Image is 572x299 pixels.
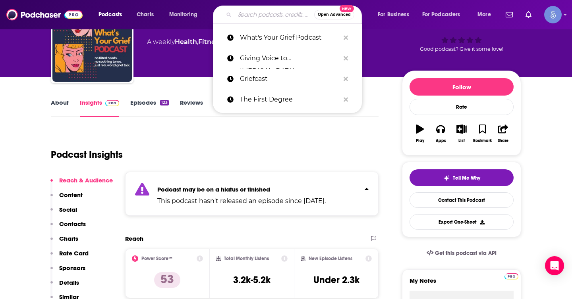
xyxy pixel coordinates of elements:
[417,8,472,21] button: open menu
[313,274,359,286] h3: Under 2.3k
[50,264,85,279] button: Sponsors
[50,235,78,249] button: Charts
[473,138,492,143] div: Bookmark
[340,5,354,12] span: New
[147,37,306,47] div: A weekly podcast
[157,196,326,206] p: This podcast hasn't released an episode since [DATE].
[504,272,518,280] a: Pro website
[59,220,86,228] p: Contacts
[451,119,472,148] button: List
[51,149,123,161] h1: Podcast Insights
[180,99,203,117] a: Reviews
[443,175,450,181] img: tell me why sparkle
[378,9,409,20] span: For Business
[235,8,314,21] input: Search podcasts, credits, & more...
[130,99,169,117] a: Episodes123
[410,192,514,208] a: Contact This Podcast
[314,10,354,19] button: Open AdvancedNew
[420,46,503,52] span: Good podcast? Give it some love!
[544,6,562,23] button: Show profile menu
[458,138,465,143] div: List
[59,264,85,272] p: Sponsors
[493,119,514,148] button: Share
[51,99,69,117] a: About
[125,172,379,216] section: Click to expand status details
[240,89,340,110] p: The First Degree
[502,8,516,21] a: Show notifications dropdown
[435,250,497,257] span: Get this podcast via API
[544,6,562,23] span: Logged in as Spiral5-G1
[472,119,493,148] button: Bookmark
[477,9,491,20] span: More
[93,8,132,21] button: open menu
[141,256,172,261] h2: Power Score™
[410,78,514,96] button: Follow
[410,214,514,230] button: Export One-Sheet
[164,8,208,21] button: open menu
[240,27,340,48] p: What's Your Grief Podcast
[410,277,514,291] label: My Notes
[137,9,154,20] span: Charts
[522,8,535,21] a: Show notifications dropdown
[160,100,169,105] div: 123
[422,9,460,20] span: For Podcasters
[131,8,158,21] a: Charts
[105,100,119,106] img: Podchaser Pro
[309,256,352,261] h2: New Episode Listens
[157,186,270,193] strong: Podcast may be on a hiatus or finished
[240,69,340,89] p: Griefcast
[453,175,480,181] span: Tell Me Why
[220,6,369,24] div: Search podcasts, credits, & more...
[372,8,419,21] button: open menu
[318,13,351,17] span: Open Advanced
[545,256,564,275] div: Open Intercom Messenger
[436,138,446,143] div: Apps
[52,2,132,82] img: What's Your Grief Podcast
[6,7,83,22] img: Podchaser - Follow, Share and Rate Podcasts
[59,176,113,184] p: Reach & Audience
[50,249,89,264] button: Rate Card
[50,279,79,293] button: Details
[498,138,508,143] div: Share
[175,38,197,46] a: Health
[420,243,503,263] a: Get this podcast via API
[410,99,514,115] div: Rate
[50,176,113,191] button: Reach & Audience
[197,38,198,46] span: ,
[472,8,501,21] button: open menu
[213,48,362,69] a: Giving Voice to [MEDICAL_DATA]
[80,99,119,117] a: InsightsPodchaser Pro
[224,256,269,261] h2: Total Monthly Listens
[59,249,89,257] p: Rate Card
[59,206,77,213] p: Social
[504,273,518,280] img: Podchaser Pro
[416,138,424,143] div: Play
[240,48,340,69] p: Giving Voice to Depression
[154,272,180,288] p: 53
[99,9,122,20] span: Podcasts
[213,69,362,89] a: Griefcast
[50,220,86,235] button: Contacts
[430,119,451,148] button: Apps
[233,274,271,286] h3: 3.2k-5.2k
[213,89,362,110] a: The First Degree
[213,27,362,48] a: What's Your Grief Podcast
[125,235,143,242] h2: Reach
[59,191,83,199] p: Content
[50,206,77,220] button: Social
[169,9,197,20] span: Monitoring
[59,279,79,286] p: Details
[544,6,562,23] img: User Profile
[59,235,78,242] p: Charts
[410,119,430,148] button: Play
[198,38,222,46] a: Fitness
[402,8,521,57] div: 53Good podcast? Give it some love!
[50,191,83,206] button: Content
[410,169,514,186] button: tell me why sparkleTell Me Why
